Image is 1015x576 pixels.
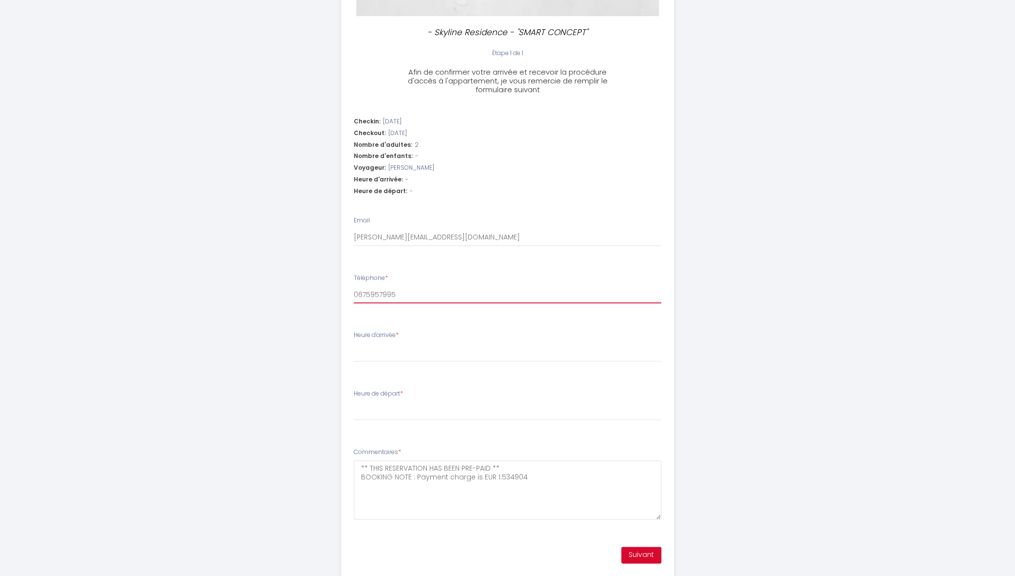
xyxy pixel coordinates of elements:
[354,117,381,126] span: Checkin:
[354,152,413,161] span: Nombre d'enfants:
[388,129,407,138] span: [DATE]
[354,448,401,457] label: Commentaires
[407,67,607,95] span: Afin de confirmer votre arrivée et recevoir la procédure d'accès à l'appartement, je vous remerci...
[492,49,523,57] span: Étape 1 de 1
[354,216,370,225] label: Email
[354,331,399,340] label: Heure d'arrivée
[354,163,386,173] span: Voyageur:
[354,129,386,138] span: Checkout:
[354,187,407,196] span: Heure de départ:
[410,187,413,196] span: -
[415,140,419,150] span: 2
[383,117,402,126] span: [DATE]
[405,175,408,184] span: -
[403,26,612,39] p: - Skyline Residence - "SMART CONCEPT"
[621,547,661,563] button: Suivant
[354,140,412,150] span: Nombre d'adultes:
[354,175,403,184] span: Heure d'arrivée:
[388,163,434,173] span: [PERSON_NAME]
[354,274,388,283] label: Téléphone
[354,389,403,398] label: Heure de départ
[415,152,418,161] span: -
